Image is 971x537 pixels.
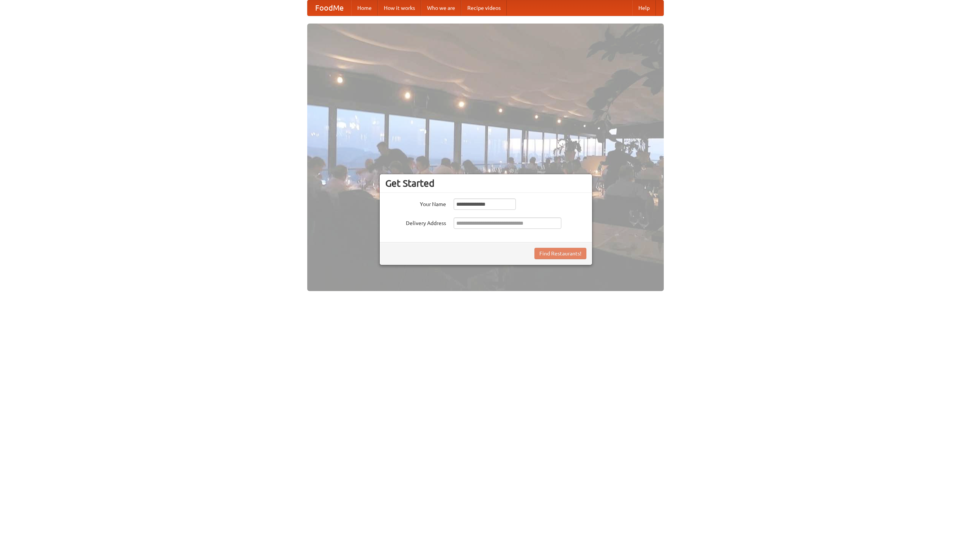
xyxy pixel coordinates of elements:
label: Your Name [385,198,446,208]
h3: Get Started [385,178,586,189]
button: Find Restaurants! [534,248,586,259]
a: How it works [378,0,421,16]
a: Who we are [421,0,461,16]
label: Delivery Address [385,217,446,227]
a: Home [351,0,378,16]
a: Recipe videos [461,0,507,16]
a: Help [632,0,656,16]
a: FoodMe [308,0,351,16]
